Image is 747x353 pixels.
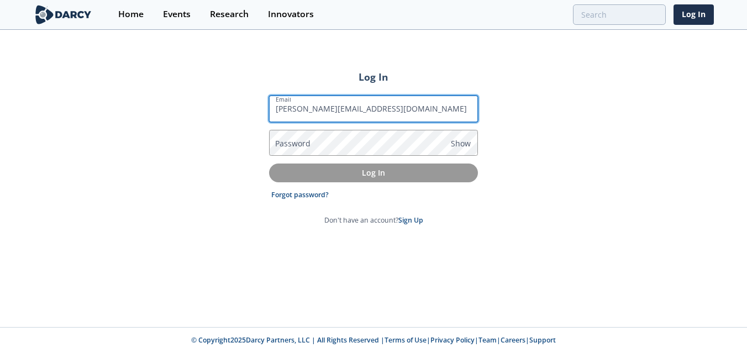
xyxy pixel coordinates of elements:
a: Support [529,335,556,345]
img: logo-wide.svg [33,5,93,24]
a: Terms of Use [385,335,427,345]
div: Innovators [268,10,314,19]
a: Sign Up [398,215,423,225]
p: © Copyright 2025 Darcy Partners, LLC | All Rights Reserved | | | | | [35,335,712,345]
label: Password [275,138,311,149]
label: Email [276,95,291,104]
p: Don't have an account? [324,215,423,225]
input: Advanced Search [573,4,666,25]
a: Privacy Policy [430,335,475,345]
div: Home [118,10,144,19]
button: Log In [269,164,478,182]
div: Research [210,10,249,19]
p: Log In [277,167,470,178]
a: Log In [674,4,714,25]
div: Events [163,10,191,19]
a: Careers [501,335,525,345]
span: Show [451,138,471,149]
a: Team [478,335,497,345]
a: Forgot password? [271,190,329,200]
h2: Log In [269,70,478,84]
